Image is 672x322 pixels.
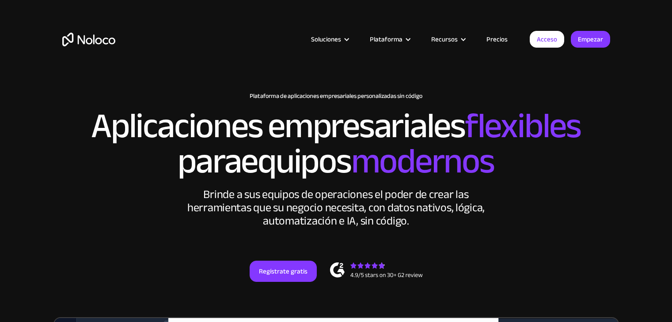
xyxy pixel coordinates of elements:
div: Soluciones [300,34,359,45]
font: Soluciones [311,33,341,45]
font: para [178,128,241,194]
a: Regístrate gratis [250,261,317,282]
font: flexibles [465,93,581,159]
font: Precios [486,33,508,45]
font: modernos [351,128,494,194]
font: Plataforma de aplicaciones empresariales personalizadas sin código [250,90,422,102]
a: Precios [475,34,519,45]
a: hogar [62,33,115,46]
font: Aplicaciones empresariales [91,93,465,159]
div: Plataforma [359,34,420,45]
font: Regístrate gratis [259,265,308,277]
div: Recursos [420,34,475,45]
font: Brinde a sus equipos de operaciones el poder de crear las herramientas que su negocio necesita, c... [187,183,485,232]
font: Empezar [578,33,603,45]
font: Plataforma [370,33,402,45]
font: equipos [241,128,351,194]
font: Recursos [431,33,458,45]
font: Acceso [537,33,557,45]
a: Acceso [530,31,564,48]
a: Empezar [571,31,610,48]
